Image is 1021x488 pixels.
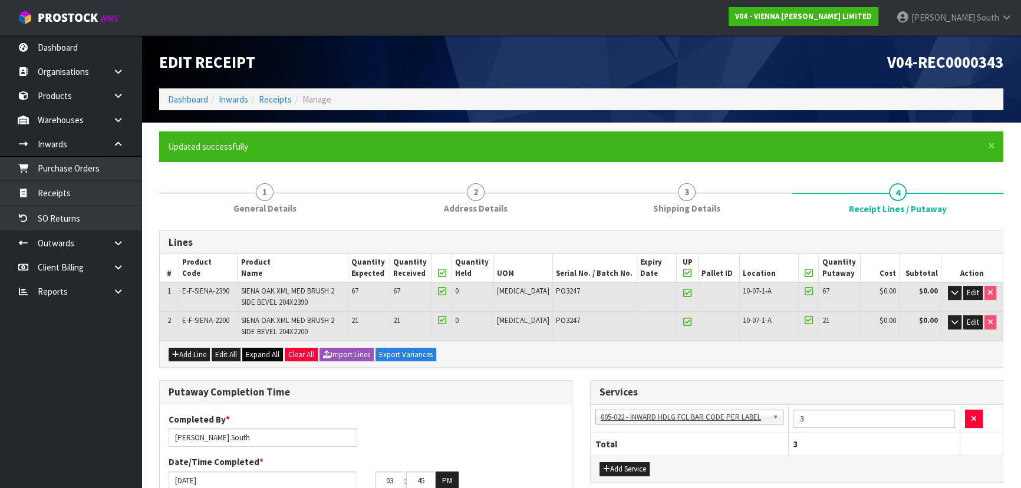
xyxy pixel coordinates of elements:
[740,254,799,282] th: Location
[887,52,1003,72] span: V04-REC0000343
[591,433,789,456] th: Total
[242,348,283,362] button: Expand All
[729,7,878,26] a: V04 - VIENNA [PERSON_NAME] LIMITED
[699,254,740,282] th: Pallet ID
[393,286,400,296] span: 67
[941,254,1003,282] th: Action
[351,286,358,296] span: 67
[822,286,829,296] span: 67
[444,202,508,215] span: Address Details
[743,286,772,296] span: 10-07-1-A
[168,141,248,152] span: Updated successfully
[963,286,983,300] button: Edit
[169,456,264,468] label: Date/Time Completed
[169,237,994,248] h3: Lines
[241,315,334,336] span: SIENA OAK XML MED BRUSH 2 SIDE BEVEL 204X2200
[169,348,210,362] button: Add Line
[900,254,941,282] th: Subtotal
[467,183,485,201] span: 2
[167,286,171,296] span: 1
[241,286,334,306] span: SIENA OAK XML MED BRUSH 2 SIDE BEVEL 204X2390
[179,254,238,282] th: Product Code
[219,94,248,105] a: Inwards
[302,94,331,105] span: Manage
[556,286,580,296] span: PO3247
[919,315,938,325] strong: $0.00
[819,254,861,282] th: Quantity Putaway
[793,438,798,450] span: 3
[18,10,32,25] img: cube-alt.png
[861,254,900,282] th: Cost
[552,254,637,282] th: Serial No. / Batch No.
[100,13,118,24] small: WMS
[256,183,274,201] span: 1
[390,254,432,282] th: Quantity Received
[493,254,552,282] th: UOM
[735,11,872,21] strong: V04 - VIENNA [PERSON_NAME] LIMITED
[351,315,358,325] span: 21
[182,315,229,325] span: E-F-SIENA-2200
[169,413,230,426] label: Completed By
[653,202,720,215] span: Shipping Details
[889,183,907,201] span: 4
[601,410,768,424] span: 005-022 - INWARD HDLG FCL BAR CODE PER LABEL
[38,10,98,25] span: ProStock
[600,387,994,398] h3: Services
[497,286,549,296] span: [MEDICAL_DATA]
[880,286,896,296] span: $0.00
[246,349,279,360] span: Expand All
[285,348,318,362] button: Clear All
[452,254,494,282] th: Quantity Held
[233,202,297,215] span: General Details
[160,254,179,282] th: #
[455,315,459,325] span: 0
[919,286,938,296] strong: $0.00
[182,286,229,296] span: E-F-SIENA-2390
[455,286,459,296] span: 0
[556,315,580,325] span: PO3247
[348,254,390,282] th: Quantity Expected
[849,203,947,215] span: Receipt Lines / Putaway
[967,317,979,327] span: Edit
[911,12,975,23] span: [PERSON_NAME]
[637,254,676,282] th: Expiry Date
[677,254,699,282] th: UP
[880,315,896,325] span: $0.00
[259,94,292,105] a: Receipts
[977,12,999,23] span: South
[743,315,772,325] span: 10-07-1-A
[967,288,979,298] span: Edit
[678,183,696,201] span: 3
[376,348,436,362] button: Export Variances
[320,348,374,362] button: Import Lines
[212,348,241,362] button: Edit All
[168,94,208,105] a: Dashboard
[159,52,255,72] span: Edit Receipt
[600,462,650,476] button: Add Service
[497,315,549,325] span: [MEDICAL_DATA]
[238,254,348,282] th: Product Name
[988,137,995,154] span: ×
[169,387,563,398] h3: Putaway Completion Time
[822,315,829,325] span: 21
[393,315,400,325] span: 21
[167,315,171,325] span: 2
[963,315,983,329] button: Edit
